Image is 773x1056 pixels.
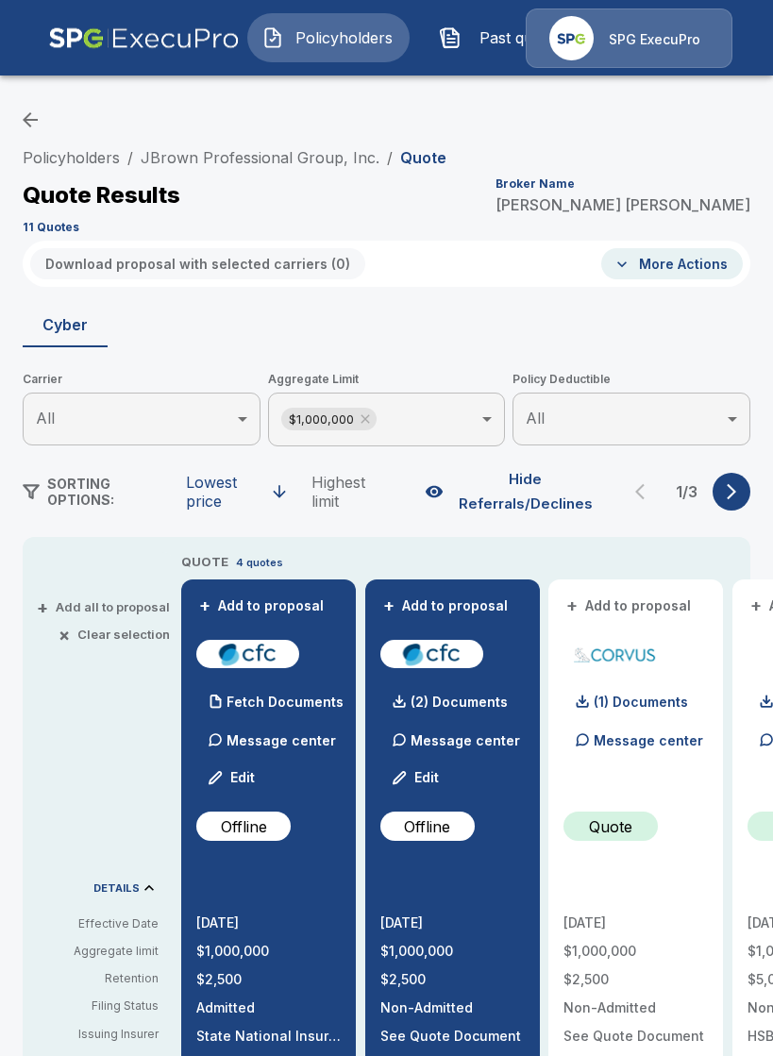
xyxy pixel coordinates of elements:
[380,973,525,986] p: $2,500
[549,16,594,60] img: Agency Icon
[380,595,513,616] button: +Add to proposal
[93,883,140,894] p: DETAILS
[609,30,700,49] p: SPG ExecuPro
[196,945,341,958] p: $1,000,000
[41,601,170,613] button: +Add all to proposal
[387,146,393,169] li: /
[380,945,525,958] p: $1,000,000
[589,815,632,838] p: Quote
[384,759,448,796] button: Edit
[380,916,525,930] p: [DATE]
[196,916,341,930] p: [DATE]
[186,473,262,511] div: Lowest price
[566,599,578,612] span: +
[667,484,705,499] p: 1 / 3
[268,370,506,389] span: Aggregate Limit
[36,409,55,427] span: All
[261,26,284,49] img: Policyholders Icon
[469,26,573,49] span: Past quotes
[411,730,520,750] p: Message center
[23,302,108,347] button: Cyber
[526,409,545,427] span: All
[281,408,377,430] div: $1,000,000
[37,601,48,613] span: +
[247,13,410,62] button: Policyholders IconPolicyholders
[380,1001,525,1014] p: Non-Admitted
[563,1001,708,1014] p: Non-Admitted
[199,599,210,612] span: +
[571,640,659,668] img: corvuscybersurplus
[23,148,120,167] a: Policyholders
[526,8,732,68] a: Agency IconSPG ExecuPro
[47,476,164,508] span: SORTING OPTIONS:
[23,146,446,169] nav: breadcrumb
[388,640,476,668] img: cfccyber
[38,970,159,987] p: Retention
[594,730,703,750] p: Message center
[38,997,159,1014] p: Filing Status
[23,222,79,233] p: 11 Quotes
[513,370,750,389] span: Policy Deductible
[141,148,379,167] a: JBrown Professional Group, Inc.
[236,555,283,571] p: 4 quotes
[38,1026,159,1043] p: Issuing Insurer
[227,696,344,709] p: Fetch Documents
[38,915,159,932] p: Effective Date
[204,640,292,668] img: cfccyberadmitted
[425,13,587,62] button: Past quotes IconPast quotes
[601,248,743,279] button: More Actions
[400,150,446,165] p: Quote
[421,461,607,523] button: Hide Referrals/Declines
[196,1030,341,1043] p: State National Insurance Company Inc.
[23,370,260,389] span: Carrier
[496,197,750,212] p: [PERSON_NAME] [PERSON_NAME]
[563,945,708,958] p: $1,000,000
[38,943,159,960] p: Aggregate limit
[594,696,688,709] p: (1) Documents
[311,473,383,511] div: Highest limit
[196,595,328,616] button: +Add to proposal
[411,696,508,709] p: (2) Documents
[48,8,240,68] img: AA Logo
[439,26,462,49] img: Past quotes Icon
[292,26,395,49] span: Policyholders
[127,146,133,169] li: /
[200,759,264,796] button: Edit
[59,629,70,641] span: ×
[23,184,180,207] p: Quote Results
[221,815,267,838] p: Offline
[196,973,341,986] p: $2,500
[750,599,762,612] span: +
[404,815,450,838] p: Offline
[563,973,708,986] p: $2,500
[196,1001,341,1014] p: Admitted
[181,553,228,572] p: QUOTE
[496,178,575,190] p: Broker Name
[563,1030,708,1043] p: See Quote Document
[563,595,696,616] button: +Add to proposal
[30,248,365,279] button: Download proposal with selected carriers (0)
[227,730,336,750] p: Message center
[563,916,708,930] p: [DATE]
[383,599,395,612] span: +
[380,1030,525,1043] p: See Quote Document
[281,409,361,430] span: $1,000,000
[62,629,170,641] button: ×Clear selection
